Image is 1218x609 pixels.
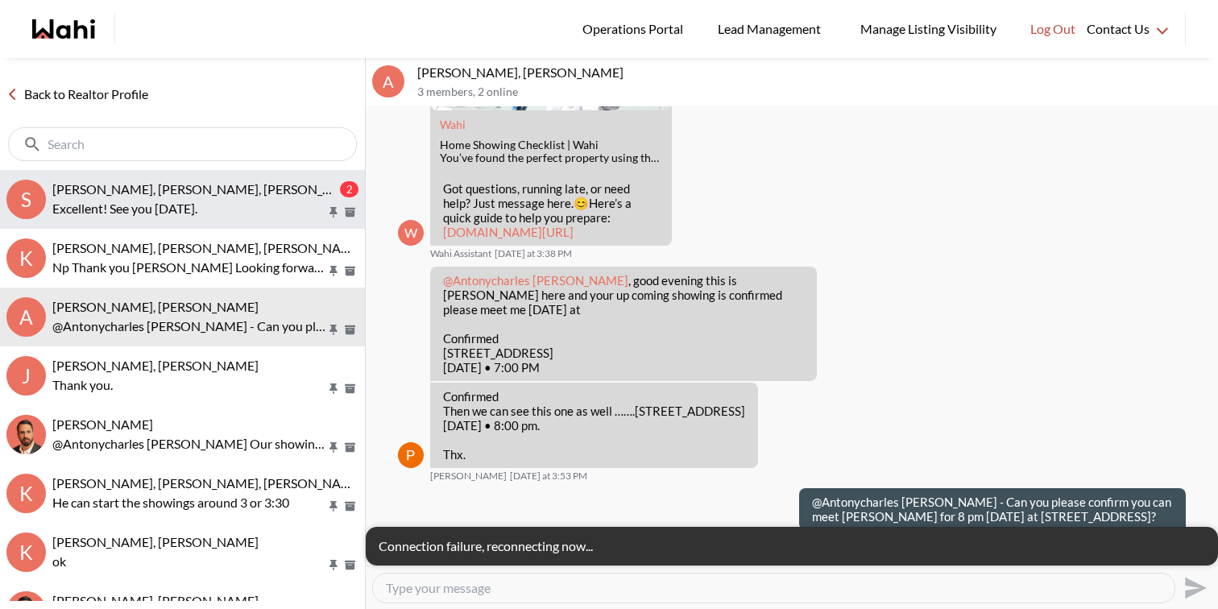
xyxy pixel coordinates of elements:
p: Got questions, running late, or need help? Just message here. Here’s a quick guide to help you pr... [443,181,659,239]
div: K [6,474,46,513]
p: @Antonycharles [PERSON_NAME] - Can you please confirm you can meet [PERSON_NAME] for 8 pm [DATE] ... [52,317,326,336]
button: Archive [342,323,358,337]
div: W [398,220,424,246]
p: 3 members , 2 online [417,85,1212,99]
p: He can start the showings around 3 or 3:30 [52,493,326,512]
p: @Antonycharles [PERSON_NAME] - Can you please confirm you can meet [PERSON_NAME] for 8 pm [DATE] ... [812,495,1173,524]
p: Excellent! See you [DATE]. [52,199,326,218]
p: [PERSON_NAME], [PERSON_NAME] [417,64,1212,81]
span: Log Out [1030,19,1075,39]
span: [PERSON_NAME], [PERSON_NAME] [52,299,259,314]
p: Confirmed [STREET_ADDRESS] [DATE] • 7:00 PM [443,331,804,375]
div: K [6,238,46,278]
button: Pin [326,382,341,396]
span: @Antonycharles [PERSON_NAME] [443,273,628,288]
img: A [6,415,46,454]
div: A [6,297,46,337]
div: Connection failure, reconnecting now... [366,527,1218,565]
button: Archive [342,499,358,513]
div: S [6,180,46,219]
span: [PERSON_NAME], [PERSON_NAME] [52,534,259,549]
div: k [6,532,46,572]
button: Archive [342,205,358,219]
div: J [6,356,46,396]
div: A [372,65,404,97]
span: Wahi Assistant [430,247,491,260]
button: Pin [326,323,341,337]
a: Wahi homepage [32,19,95,39]
button: Archive [342,382,358,396]
a: Attachment [440,118,466,131]
button: Archive [342,264,358,278]
p: Confirmed Then we can see this one as well …….[STREET_ADDRESS] [DATE] • 8:00 pm. [443,389,745,433]
button: Pin [326,499,341,513]
input: Search [48,136,321,152]
div: 2 [340,181,358,197]
div: Paul Sharma [398,442,424,468]
span: Lead Management [718,19,826,39]
span: [PERSON_NAME], [PERSON_NAME] [52,358,259,373]
time: 2025-09-27T19:38:54.461Z [495,247,572,260]
img: P [398,442,424,468]
span: [PERSON_NAME] [430,470,507,483]
div: You’ve found the perfect property using the Wahi app. Now what? Book a showing instantly and foll... [440,151,662,165]
div: Home Showing Checklist | Wahi [440,139,662,152]
button: Pin [326,441,341,454]
p: ok [52,552,326,571]
span: [PERSON_NAME], [PERSON_NAME], [PERSON_NAME] [52,181,364,197]
button: Send [1175,570,1212,606]
p: @Antonycharles [PERSON_NAME] Our showing agent [PERSON_NAME] will be booking the showings for you... [52,434,326,454]
span: [PERSON_NAME], [PERSON_NAME], [PERSON_NAME] [52,240,364,255]
button: Pin [326,205,341,219]
button: Pin [326,264,341,278]
p: Np Thank you [PERSON_NAME] Looking forward to it See you [DATE] 😀 [52,258,326,277]
span: 😊 [574,196,589,210]
a: [DOMAIN_NAME][URL] [443,225,574,239]
p: Thank you. [52,375,326,395]
time: 2025-09-27T19:53:27.100Z [510,470,587,483]
span: [PERSON_NAME], [PERSON_NAME], [PERSON_NAME] [52,475,364,491]
button: Archive [342,441,358,454]
textarea: Type your message [386,580,1162,596]
p: , good evening this is [PERSON_NAME] here and your up coming showing is confirmed please meet me ... [443,273,804,317]
div: Antonycharles Anthonipillai, Behnam [6,415,46,454]
p: Thx. [443,447,745,462]
span: Operations Portal [582,19,689,39]
button: Archive [342,558,358,572]
button: Pin [326,558,341,572]
span: [PERSON_NAME], [PERSON_NAME] [52,593,259,608]
span: [PERSON_NAME] [52,416,153,432]
span: Manage Listing Visibility [855,19,1001,39]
